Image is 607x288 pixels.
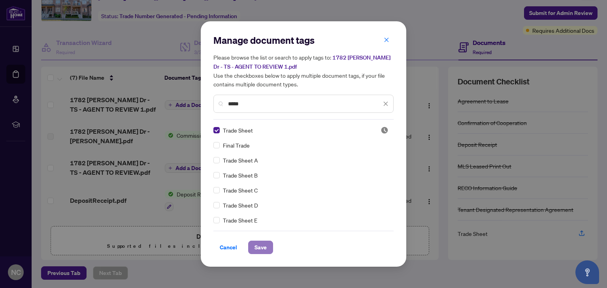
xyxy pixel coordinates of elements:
span: Final Trade [223,141,250,150]
span: Trade Sheet E [223,216,257,224]
span: Cancel [220,241,237,254]
button: Open asap [575,260,599,284]
button: Save [248,241,273,254]
span: Save [254,241,267,254]
span: Pending Review [381,126,388,134]
button: Cancel [213,241,243,254]
img: status [381,126,388,134]
h5: Please browse the list or search to apply tags to: Use the checkboxes below to apply multiple doc... [213,53,394,88]
span: Trade Sheet B [223,171,258,180]
span: close [383,101,388,107]
span: Trade Sheet [223,126,253,135]
span: close [384,37,389,43]
span: Trade Sheet C [223,186,258,194]
span: Trade Sheet D [223,201,258,209]
span: Trade Sheet A [223,156,258,165]
h2: Manage document tags [213,34,394,47]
